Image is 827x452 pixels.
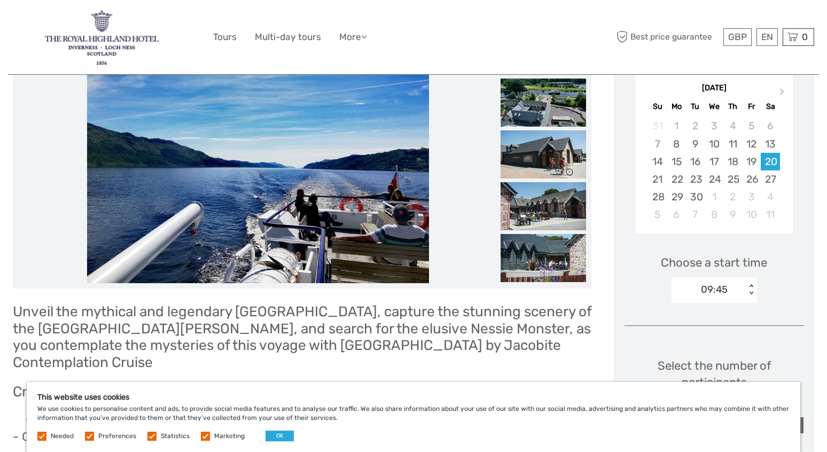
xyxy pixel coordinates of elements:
div: Tu [686,99,705,114]
div: Not available Sunday, August 31st, 2025 [648,117,667,135]
div: Choose Friday, September 12th, 2025 [742,135,761,153]
div: Th [723,99,742,114]
label: Marketing [214,432,245,441]
span: 0 [800,32,809,42]
div: EN [756,28,778,46]
div: Choose Wednesday, October 8th, 2025 [705,206,723,223]
div: Choose Saturday, October 11th, 2025 [761,206,779,223]
img: ba134b0932b84634b290a7939809f2ab_slider_thumbnail.jpg [501,130,586,178]
h2: Unveil the mythical and legendary [GEOGRAPHIC_DATA], capture the stunning scenery of the [GEOGRAP... [13,303,591,371]
div: Not available Sunday, September 7th, 2025 [648,135,667,153]
div: Choose Friday, September 19th, 2025 [742,153,761,170]
div: 09:45 [701,283,728,297]
p: We're away right now. Please check back later! [15,19,121,27]
span: Choose a start time [661,254,767,271]
div: Not available Thursday, September 4th, 2025 [723,117,742,135]
div: < > [746,284,755,295]
button: OK [266,431,294,441]
img: c0db5502ab074e54b263c951d0893b2f_slider_thumbnail.jpg [501,182,586,230]
div: Choose Monday, September 15th, 2025 [667,153,686,170]
div: Choose Tuesday, September 9th, 2025 [686,135,705,153]
div: Choose Sunday, September 21st, 2025 [648,170,667,188]
div: Mo [667,99,686,114]
a: Tours [213,29,237,45]
div: Choose Tuesday, September 16th, 2025 [686,153,705,170]
div: We use cookies to personalise content and ads, to provide social media features and to analyse ou... [27,382,800,452]
a: More [339,29,367,45]
div: Choose Wednesday, September 24th, 2025 [705,170,723,188]
img: 969-e8673f68-c1db-4b2b-ae71-abcd84226628_logo_big.jpg [45,8,158,66]
div: Choose Thursday, September 18th, 2025 [723,153,742,170]
div: Choose Monday, September 29th, 2025 [667,188,686,206]
div: Su [648,99,667,114]
div: Choose Friday, October 10th, 2025 [742,206,761,223]
img: 8aef7408900f4001b3228f33e2bdc4b3_slider_thumbnail.jpg [501,79,586,127]
div: Choose Saturday, September 27th, 2025 [761,170,779,188]
div: Not available Tuesday, September 2nd, 2025 [686,117,705,135]
div: Choose Tuesday, September 23rd, 2025 [686,170,705,188]
div: We [705,99,723,114]
div: [DATE] [635,83,793,94]
div: Choose Thursday, September 25th, 2025 [723,170,742,188]
div: Choose Wednesday, October 1st, 2025 [705,188,723,206]
label: Needed [51,432,74,441]
div: Fr [742,99,761,114]
div: Choose Monday, September 22nd, 2025 [667,170,686,188]
div: Choose Saturday, October 4th, 2025 [761,188,779,206]
button: Next Month [775,85,792,103]
div: Not available Friday, September 5th, 2025 [742,117,761,135]
label: Statistics [161,432,190,441]
div: Not available Wednesday, September 3rd, 2025 [705,117,723,135]
button: Open LiveChat chat widget [123,17,136,29]
h2: Cruise Highlights and Onboard Experience: [13,384,591,401]
a: Multi-day tours [255,29,321,45]
div: Choose Tuesday, September 30th, 2025 [686,188,705,206]
div: Choose Saturday, September 20th, 2025 [761,153,779,170]
label: Preferences [98,432,136,441]
div: Choose Friday, October 3rd, 2025 [742,188,761,206]
div: Choose Tuesday, October 7th, 2025 [686,206,705,223]
div: Choose Wednesday, September 10th, 2025 [705,135,723,153]
div: Choose Sunday, October 5th, 2025 [648,206,667,223]
div: Choose Saturday, September 13th, 2025 [761,135,779,153]
div: Choose Sunday, September 14th, 2025 [648,153,667,170]
div: Choose Thursday, October 9th, 2025 [723,206,742,223]
div: Choose Monday, October 6th, 2025 [667,206,686,223]
span: GBP [728,32,747,42]
div: Choose Thursday, September 11th, 2025 [723,135,742,153]
div: Choose Sunday, September 28th, 2025 [648,188,667,206]
div: Not available Saturday, September 6th, 2025 [761,117,779,135]
div: Not available Monday, September 1st, 2025 [667,117,686,135]
span: Best price guarantee [614,28,721,46]
h5: This website uses cookies [37,393,790,402]
div: Choose Friday, September 26th, 2025 [742,170,761,188]
div: Select the number of participants [625,357,803,406]
div: Choose Wednesday, September 17th, 2025 [705,153,723,170]
div: Choose Monday, September 8th, 2025 [667,135,686,153]
div: Sa [761,99,779,114]
img: f6f6fd64aef24cf8809dcaf48a47ec35_main_slider.jpg [87,27,429,283]
div: month 2025-09 [638,117,789,223]
h3: - Caledonian Canal Exploration: [13,430,591,444]
img: df239091e146462ab863049c4dca6494_slider_thumbnail.jpg [501,234,586,282]
div: Choose Thursday, October 2nd, 2025 [723,188,742,206]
